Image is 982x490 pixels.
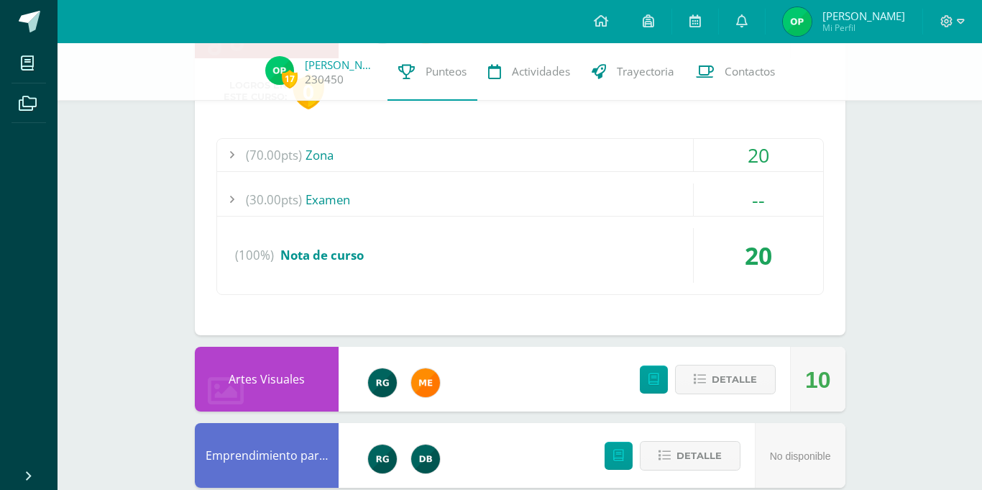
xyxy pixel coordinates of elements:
[387,43,477,101] a: Punteos
[305,72,344,87] a: 230450
[411,445,440,473] img: 2ce8b78723d74065a2fbc9da14b79a38.png
[694,228,823,283] div: 20
[675,365,776,394] button: Detalle
[411,368,440,397] img: bd5c7d90de01a998aac2bc4ae78bdcd9.png
[822,9,905,23] span: [PERSON_NAME]
[512,64,570,79] span: Actividades
[217,139,823,171] div: Zona
[770,450,831,462] span: No disponible
[368,445,397,473] img: 24ef3269677dd7dd963c57b86ff4a022.png
[617,64,674,79] span: Trayectoria
[426,64,467,79] span: Punteos
[282,70,298,88] span: 17
[195,347,339,412] div: Artes Visuales
[783,7,812,36] img: 15a0529b00a730fc64e1434ef4c6f554.png
[235,228,274,283] span: (100%)
[368,368,397,397] img: 24ef3269677dd7dd963c57b86ff4a022.png
[246,183,302,216] span: (30.00pts)
[581,43,685,101] a: Trayectoria
[694,183,823,216] div: --
[265,56,294,85] img: 15a0529b00a730fc64e1434ef4c6f554.png
[217,183,823,216] div: Examen
[280,247,364,263] span: Nota de curso
[685,43,786,101] a: Contactos
[676,443,722,469] span: Detalle
[477,43,581,101] a: Actividades
[246,139,302,171] span: (70.00pts)
[725,64,775,79] span: Contactos
[694,139,823,171] div: 20
[640,441,740,471] button: Detalle
[805,348,831,412] div: 10
[305,58,377,72] a: [PERSON_NAME]
[712,366,757,393] span: Detalle
[822,22,905,34] span: Mi Perfil
[195,423,339,488] div: Emprendimiento para la Productividad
